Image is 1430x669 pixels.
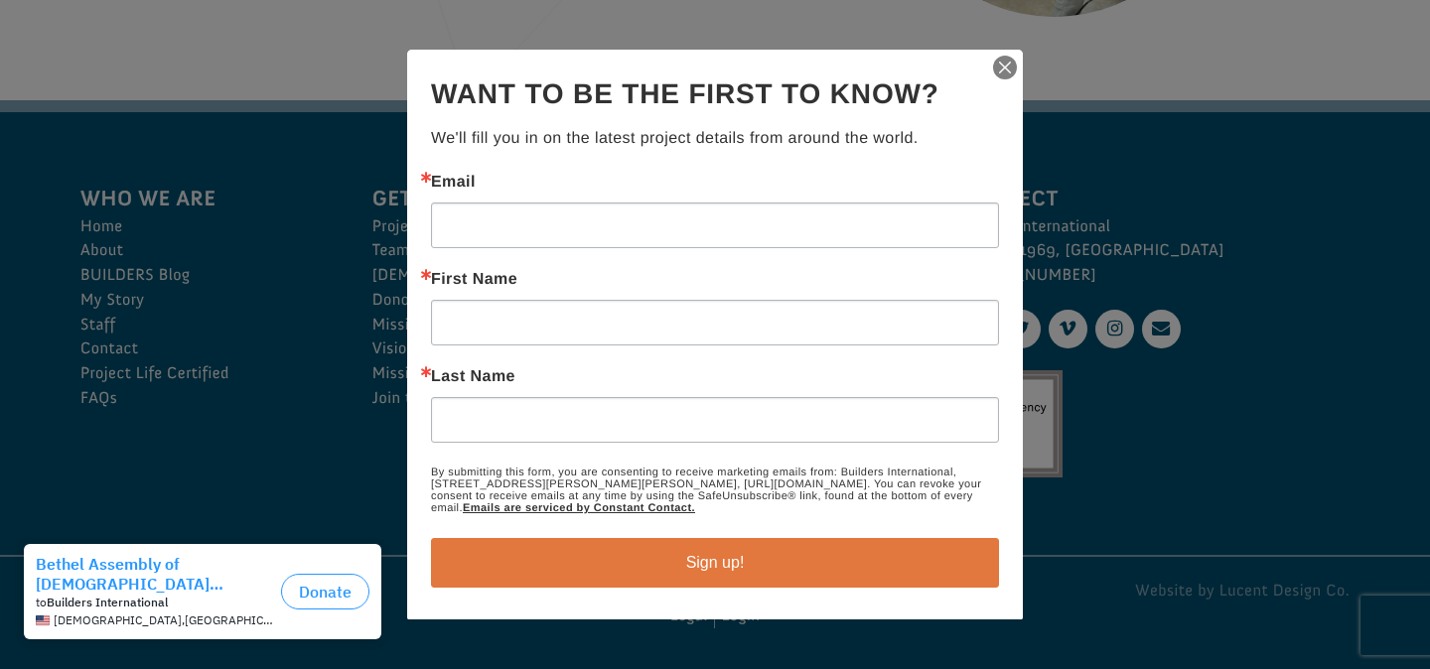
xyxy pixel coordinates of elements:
div: Bethel Assembly of [DEMOGRAPHIC_DATA] donated $1,000 [36,20,273,60]
img: US.png [36,79,50,93]
button: Sign up! [431,538,999,588]
img: ctct-close-x.svg [991,54,1019,81]
strong: Builders International [47,61,168,75]
label: First Name [431,272,999,288]
button: Donate [281,40,369,75]
div: to [36,62,273,75]
a: Emails are serviced by Constant Contact. [463,502,695,514]
p: We'll fill you in on the latest project details from around the world. [431,127,999,151]
span: [DEMOGRAPHIC_DATA] , [GEOGRAPHIC_DATA] [54,79,273,93]
label: Last Name [431,369,999,385]
p: By submitting this form, you are consenting to receive marketing emails from: Builders Internatio... [431,467,999,514]
label: Email [431,175,999,191]
h2: Want to be the first to know? [431,73,999,115]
